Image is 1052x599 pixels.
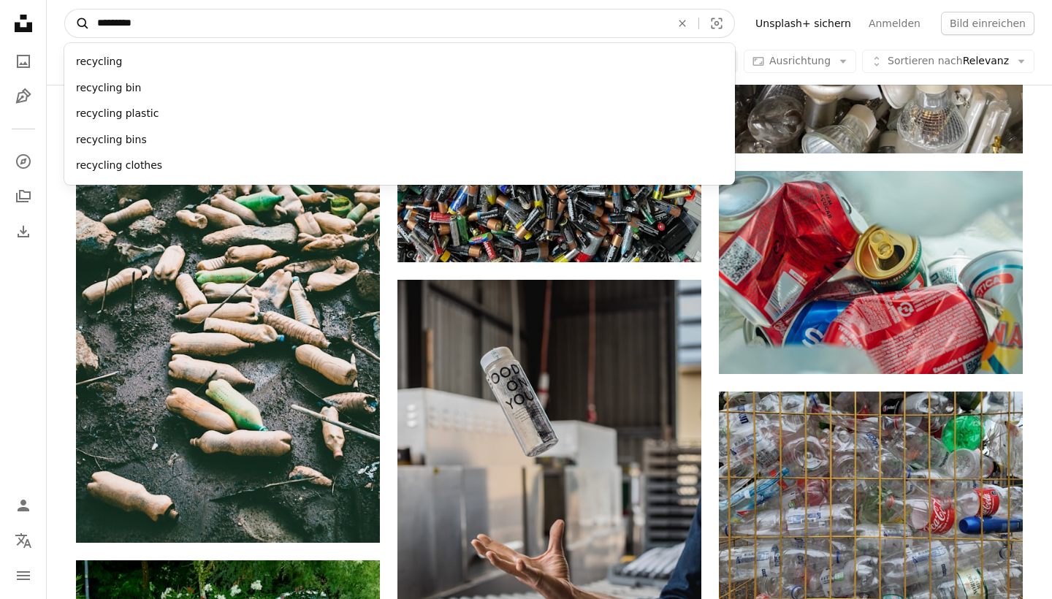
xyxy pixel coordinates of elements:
button: Ausrichtung [744,50,856,73]
a: Unsplash+ sichern [747,12,860,35]
a: Verschiedene Plastikflaschen auf dem Boden verstreut [76,308,380,321]
span: Sortieren nach [888,55,963,66]
a: Startseite — Unsplash [9,9,38,41]
button: Unsplash suchen [65,9,90,37]
img: Verschiedene Plastikflaschen auf dem Boden verstreut [76,87,380,543]
a: Anmelden [860,12,929,35]
button: Menü [9,561,38,590]
a: Fotos [9,47,38,76]
div: recycling clothes [64,153,735,179]
span: Ausrichtung [769,55,831,66]
img: ein Haufen Dosen und Dosen Limonade [719,171,1023,374]
a: Anmelden / Registrieren [9,491,38,520]
a: Entdecken [9,147,38,176]
button: Bild einreichen [941,12,1034,35]
form: Finden Sie Bildmaterial auf der ganzen Webseite [64,9,735,38]
a: ein Haufen Dosen und Dosen Limonade [719,266,1023,279]
a: Bisherige Downloads [9,217,38,246]
a: Grafiken [9,82,38,111]
a: schwarze und durchsichtige Flasche [397,500,701,514]
div: recycling [64,49,735,75]
button: Sortieren nachRelevanz [862,50,1034,73]
div: recycling bins [64,127,735,153]
a: ein Haufen Flaschen, die sich in einem Käfig befinden [719,499,1023,512]
div: recycling bin [64,75,735,102]
button: Visuelle Suche [699,9,734,37]
button: Löschen [666,9,698,37]
a: Kollektionen [9,182,38,211]
button: Sprache [9,526,38,555]
div: recycling plastic [64,101,735,127]
span: Relevanz [888,54,1009,69]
